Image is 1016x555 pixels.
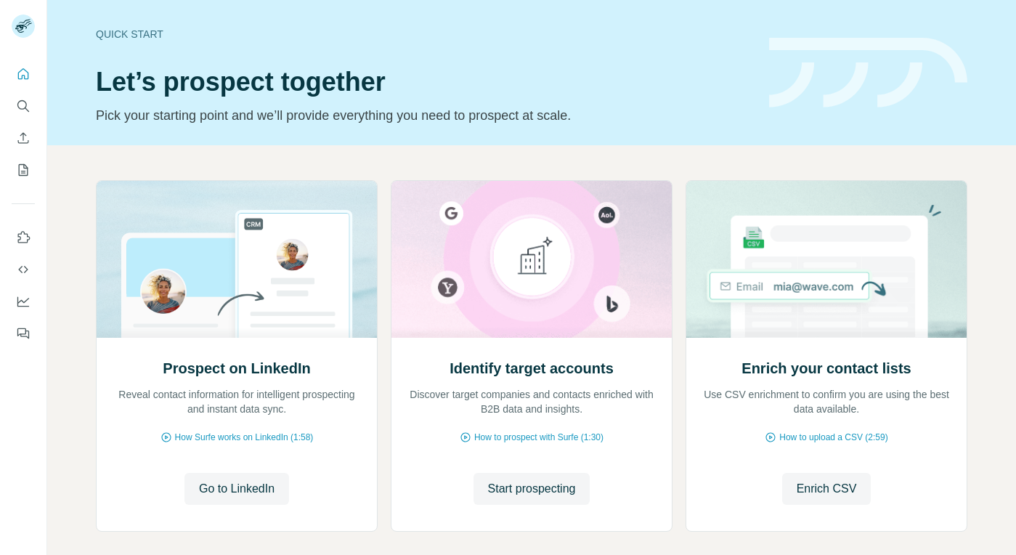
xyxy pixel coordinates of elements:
[199,480,275,498] span: Go to LinkedIn
[12,320,35,347] button: Feedback
[12,256,35,283] button: Use Surfe API
[96,105,752,126] p: Pick your starting point and we’ll provide everything you need to prospect at scale.
[12,224,35,251] button: Use Surfe on LinkedIn
[406,387,657,416] p: Discover target companies and contacts enriched with B2B data and insights.
[741,358,911,378] h2: Enrich your contact lists
[779,431,887,444] span: How to upload a CSV (2:59)
[12,288,35,315] button: Dashboard
[12,93,35,119] button: Search
[474,431,603,444] span: How to prospect with Surfe (1:30)
[701,387,952,416] p: Use CSV enrichment to confirm you are using the best data available.
[111,387,362,416] p: Reveal contact information for intelligent prospecting and instant data sync.
[782,473,871,505] button: Enrich CSV
[184,473,289,505] button: Go to LinkedIn
[96,27,752,41] div: Quick start
[163,358,310,378] h2: Prospect on LinkedIn
[488,480,576,498] span: Start prospecting
[175,431,314,444] span: How Surfe works on LinkedIn (1:58)
[12,61,35,87] button: Quick start
[391,181,672,338] img: Identify target accounts
[12,157,35,183] button: My lists
[686,181,967,338] img: Enrich your contact lists
[769,38,967,108] img: banner
[474,473,590,505] button: Start prospecting
[797,480,857,498] span: Enrich CSV
[12,125,35,151] button: Enrich CSV
[96,181,378,338] img: Prospect on LinkedIn
[96,68,752,97] h1: Let’s prospect together
[450,358,614,378] h2: Identify target accounts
